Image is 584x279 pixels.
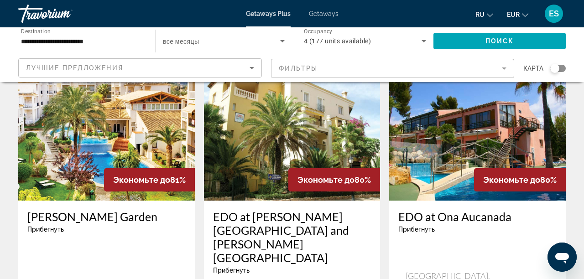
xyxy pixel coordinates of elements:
span: Экономьте до [113,175,170,185]
span: Экономьте до [297,175,355,185]
a: Getaways [309,10,339,17]
a: Getaways Plus [246,10,291,17]
iframe: Schaltfläche zum Öffnen des Messaging-Fensters [547,243,577,272]
span: Destination [21,28,51,34]
div: 80% [474,168,566,191]
span: Прибегнуть [27,226,64,233]
span: 4 (177 units available) [304,37,371,45]
span: все месяцы [163,38,199,45]
span: ES [549,9,559,18]
span: Экономьте до [483,175,540,185]
a: [PERSON_NAME] Garden [27,210,186,223]
img: ii_auc1.jpg [389,55,566,201]
span: ru [475,11,485,18]
button: User Menu [542,4,566,23]
img: 2928E02X.jpg [18,55,195,201]
span: Лучшие предложения [26,64,123,72]
button: Поиск [433,33,566,49]
span: Прибегнуть [398,226,435,233]
a: Travorium [18,2,109,26]
button: Change language [475,8,493,21]
button: Change currency [507,8,528,21]
span: карта [523,62,543,75]
span: Поиск [485,37,514,45]
button: Filter [271,58,515,78]
a: EDO at [PERSON_NAME][GEOGRAPHIC_DATA] and [PERSON_NAME][GEOGRAPHIC_DATA] [213,210,371,264]
mat-select: Sort by [26,62,254,73]
span: Occupancy [304,28,333,35]
div: 81% [104,168,195,191]
div: 80% [288,168,380,191]
a: EDO at Ona Aucanada [398,210,557,223]
img: ii_ead1.jpg [204,55,381,201]
span: Прибегнуть [213,267,250,274]
span: EUR [507,11,520,18]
